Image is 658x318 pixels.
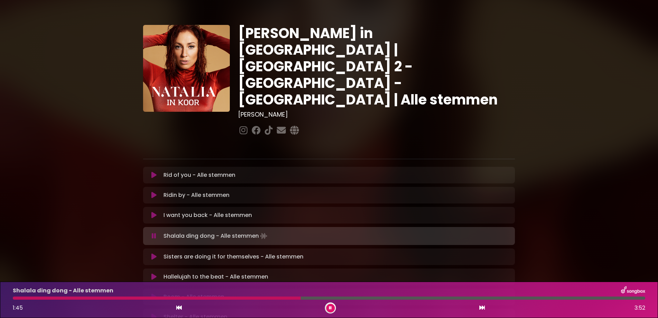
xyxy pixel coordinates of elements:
img: YTVS25JmS9CLUqXqkEhs [143,25,230,112]
p: Hallelujah to the beat - Alle stemmen [163,273,268,281]
p: Shalala ding dong - Alle stemmen [13,287,113,295]
img: songbox-logo-white.png [621,286,645,295]
img: waveform4.gif [259,231,269,241]
span: 3:52 [634,304,645,312]
span: 1:45 [13,304,23,312]
p: Sisters are doing it for themselves - Alle stemmen [163,253,303,261]
p: Rid of you - Alle stemmen [163,171,235,179]
p: Shalala ding dong - Alle stemmen [163,231,269,241]
p: I want you back - Alle stemmen [163,211,252,219]
h1: [PERSON_NAME] in [GEOGRAPHIC_DATA] | [GEOGRAPHIC_DATA] 2 - [GEOGRAPHIC_DATA] - [GEOGRAPHIC_DATA] ... [238,25,515,108]
h3: [PERSON_NAME] [238,111,515,118]
p: Ridin by - Alle stemmen [163,191,229,199]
